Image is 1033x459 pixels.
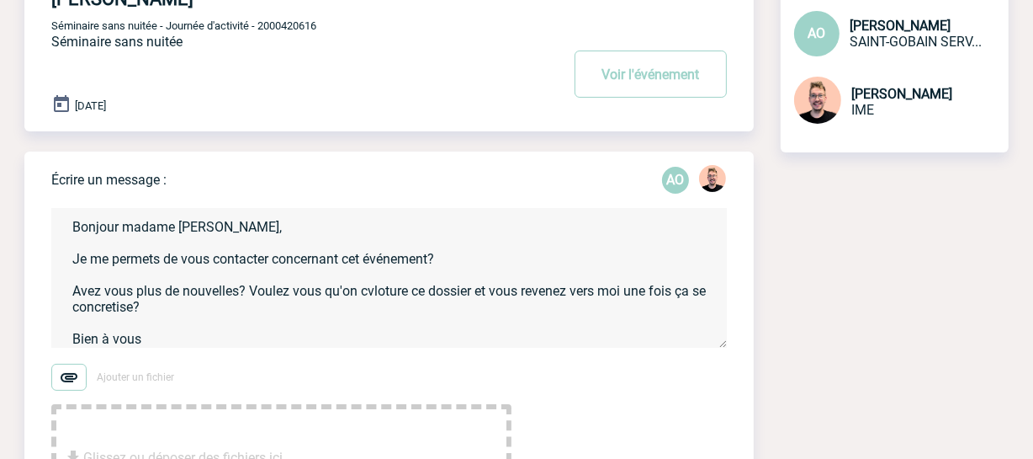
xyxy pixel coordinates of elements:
[662,167,689,194] p: AO
[662,167,689,194] div: Aurélié ODJO
[51,34,183,50] span: Séminaire sans nuitée
[851,86,952,102] span: [PERSON_NAME]
[699,165,726,195] div: Stefan MILADINOVIC
[794,77,841,124] img: 129741-1.png
[850,34,982,50] span: SAINT-GOBAIN SERVICES FINANCE FRANCE
[575,51,727,98] button: Voir l'événement
[808,25,826,41] span: AO
[97,371,174,383] span: Ajouter un fichier
[51,172,167,188] p: Écrire un message :
[851,102,874,118] span: IME
[75,99,106,112] span: [DATE]
[850,18,951,34] span: [PERSON_NAME]
[699,165,726,192] img: 129741-1.png
[51,19,316,32] span: Séminaire sans nuitée - Journée d'activité - 2000420616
